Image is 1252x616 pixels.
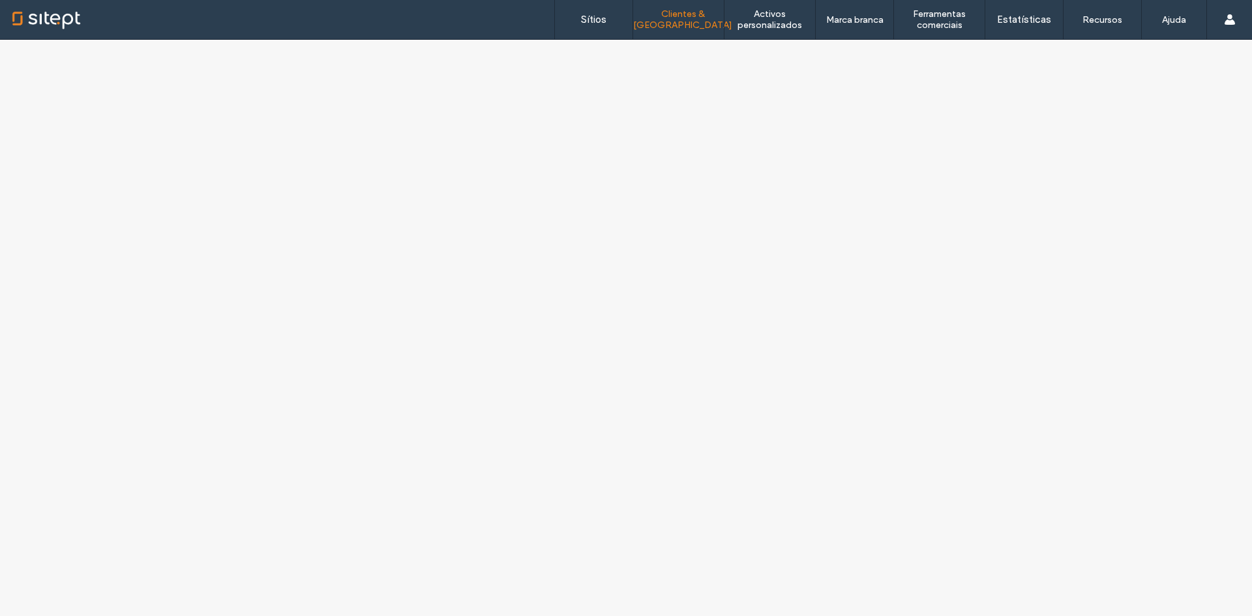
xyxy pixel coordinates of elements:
label: Clientes & [GEOGRAPHIC_DATA] [633,8,732,31]
label: Activos personalizados [724,8,815,31]
label: Ajuda [1162,14,1186,25]
label: Sítios [581,14,606,25]
label: Ferramentas comerciais [894,8,985,31]
label: Estatísticas [997,14,1051,25]
label: Recursos [1082,14,1122,25]
label: Marca branca [826,14,884,25]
